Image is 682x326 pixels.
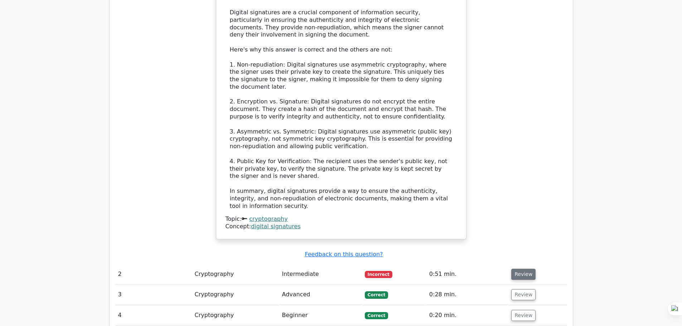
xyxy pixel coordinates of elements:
[426,284,509,305] td: 0:28 min.
[365,271,392,278] span: Incorrect
[115,264,192,284] td: 2
[251,223,301,230] a: digital signatures
[511,269,536,280] button: Review
[226,223,457,230] div: Concept:
[511,289,536,300] button: Review
[365,291,388,298] span: Correct
[511,310,536,321] button: Review
[426,305,509,326] td: 0:20 min.
[115,305,192,326] td: 4
[279,284,362,305] td: Advanced
[192,305,279,326] td: Cryptography
[279,305,362,326] td: Beginner
[249,215,287,222] a: cryptography
[115,284,192,305] td: 3
[192,264,279,284] td: Cryptography
[426,264,509,284] td: 0:51 min.
[365,312,388,319] span: Correct
[226,215,457,223] div: Topic:
[279,264,362,284] td: Intermediate
[192,284,279,305] td: Cryptography
[305,251,383,258] a: Feedback on this question?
